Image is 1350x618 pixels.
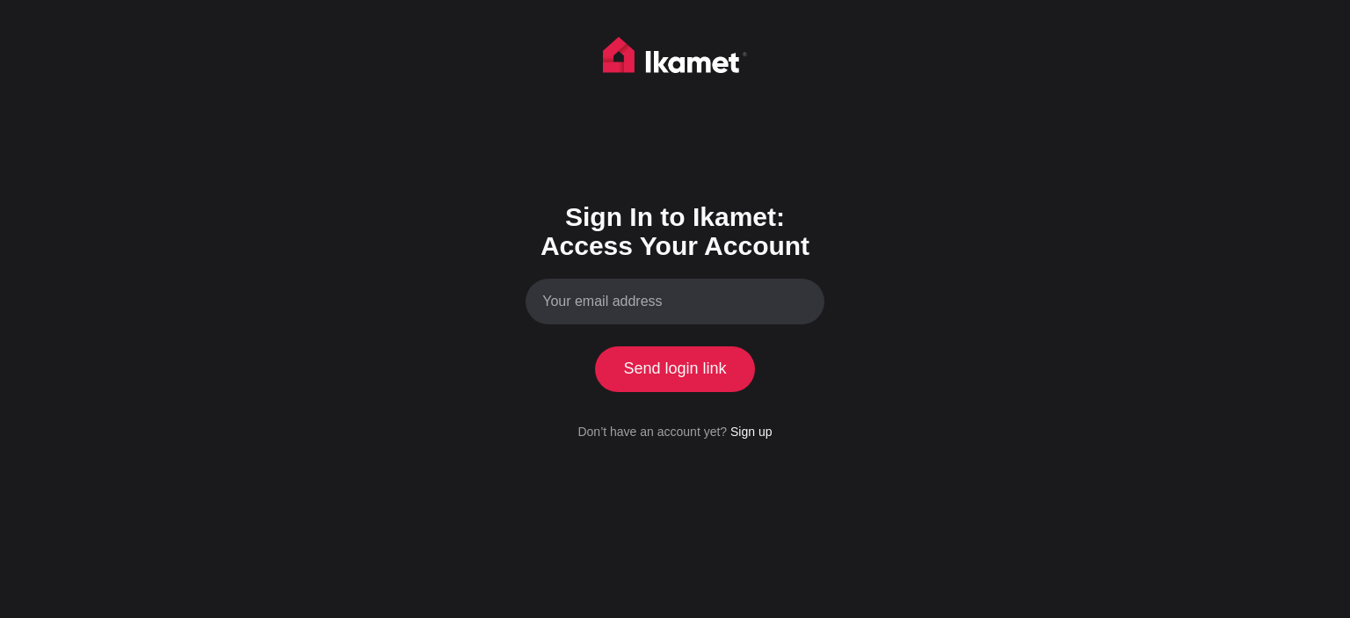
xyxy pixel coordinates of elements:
[603,37,747,81] img: Ikamet home
[526,202,824,260] h1: Sign In to Ikamet: Access Your Account
[526,279,824,325] input: Your email address
[730,425,772,439] a: Sign up
[595,346,755,392] button: Send login link
[577,425,727,439] span: Don’t have an account yet?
